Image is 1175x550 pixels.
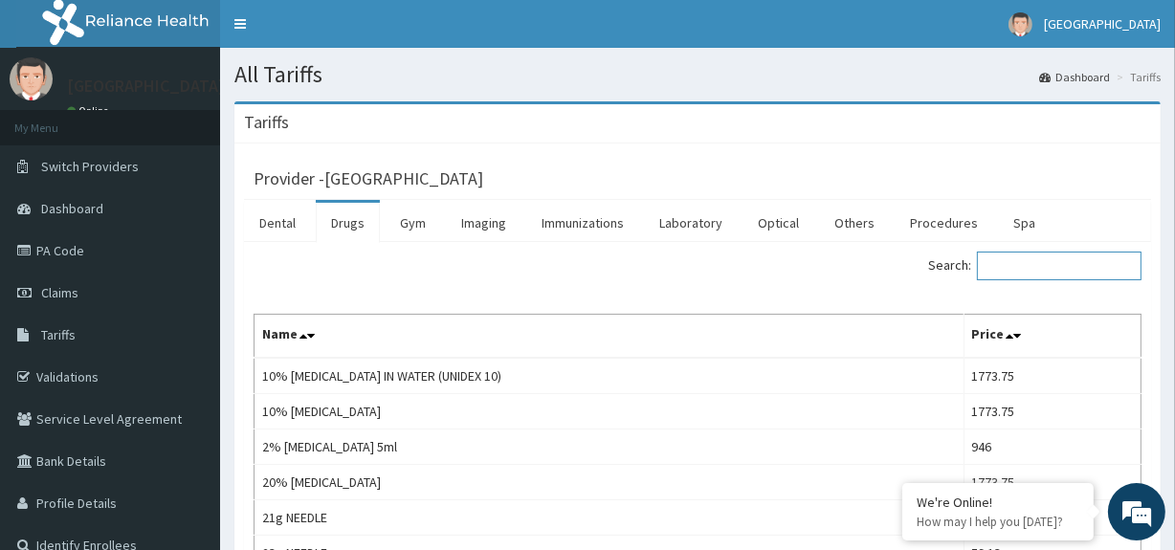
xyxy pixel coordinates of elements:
a: Online [67,104,113,118]
span: Dashboard [41,200,103,217]
a: Laboratory [644,203,738,243]
td: 1773.75 [964,358,1141,394]
p: How may I help you today? [917,514,1079,530]
a: Procedures [895,203,993,243]
span: Claims [41,284,78,301]
a: Immunizations [526,203,639,243]
a: Optical [743,203,814,243]
th: Price [964,315,1141,359]
a: Others [819,203,890,243]
h3: Tariffs [244,114,289,131]
img: User Image [10,57,53,100]
div: We're Online! [917,494,1079,511]
a: Imaging [446,203,521,243]
a: Dashboard [1039,69,1110,85]
a: Gym [385,203,441,243]
td: 1773.75 [964,465,1141,500]
h3: Provider - [GEOGRAPHIC_DATA] [254,170,483,187]
td: 20% [MEDICAL_DATA] [255,465,964,500]
p: [GEOGRAPHIC_DATA] [67,77,225,95]
td: 2% [MEDICAL_DATA] 5ml [255,429,964,465]
th: Name [255,315,964,359]
td: 946 [964,429,1141,465]
a: Dental [244,203,311,243]
td: 10% [MEDICAL_DATA] [255,394,964,429]
td: 21g NEEDLE [255,500,964,536]
h1: All Tariffs [234,62,1161,87]
span: Switch Providers [41,158,139,175]
td: 10% [MEDICAL_DATA] IN WATER (UNIDEX 10) [255,358,964,394]
span: [GEOGRAPHIC_DATA] [1044,15,1161,33]
input: Search: [977,252,1142,280]
a: Spa [998,203,1051,243]
td: 1773.75 [964,394,1141,429]
img: User Image [1009,12,1032,36]
span: Tariffs [41,326,76,343]
li: Tariffs [1112,69,1161,85]
label: Search: [928,252,1142,280]
a: Drugs [316,203,380,243]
